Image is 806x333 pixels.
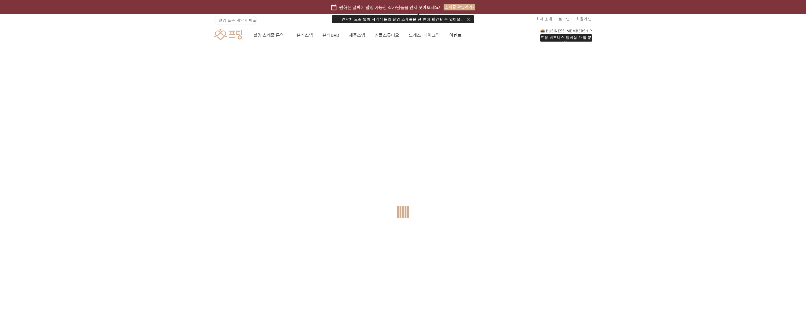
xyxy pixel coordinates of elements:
a: 회사 소개 [536,14,552,24]
a: 제주스냅 [349,25,365,46]
a: 촬영 스케줄 문의 [253,25,287,46]
a: 본식스냅 [297,25,313,46]
span: 원하는 날짜에 촬영 가능한 작가님들을 먼저 찾아보세요! [339,4,440,11]
a: 심플스튜디오 [375,25,399,46]
div: 프딩 비즈니스 멤버십 가입 문의 [540,34,592,42]
a: 촬영 표준 계약서 배포 [214,16,257,25]
a: 드레스·메이크업 [409,25,440,46]
span: 촬영 표준 계약서 배포 [219,17,257,23]
div: 연락처 노출 없이 작가님들의 촬영 스케줄을 한 번에 확인할 수 있어요. [332,15,474,23]
a: 로그인 [559,14,570,24]
a: 프딩 비즈니스 멤버십 가입 문의 [540,28,592,42]
a: 이벤트 [449,25,462,46]
div: 스케줄 확인하기 [444,4,475,10]
a: 본식DVD [322,25,339,46]
a: 회원가입 [576,14,592,24]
